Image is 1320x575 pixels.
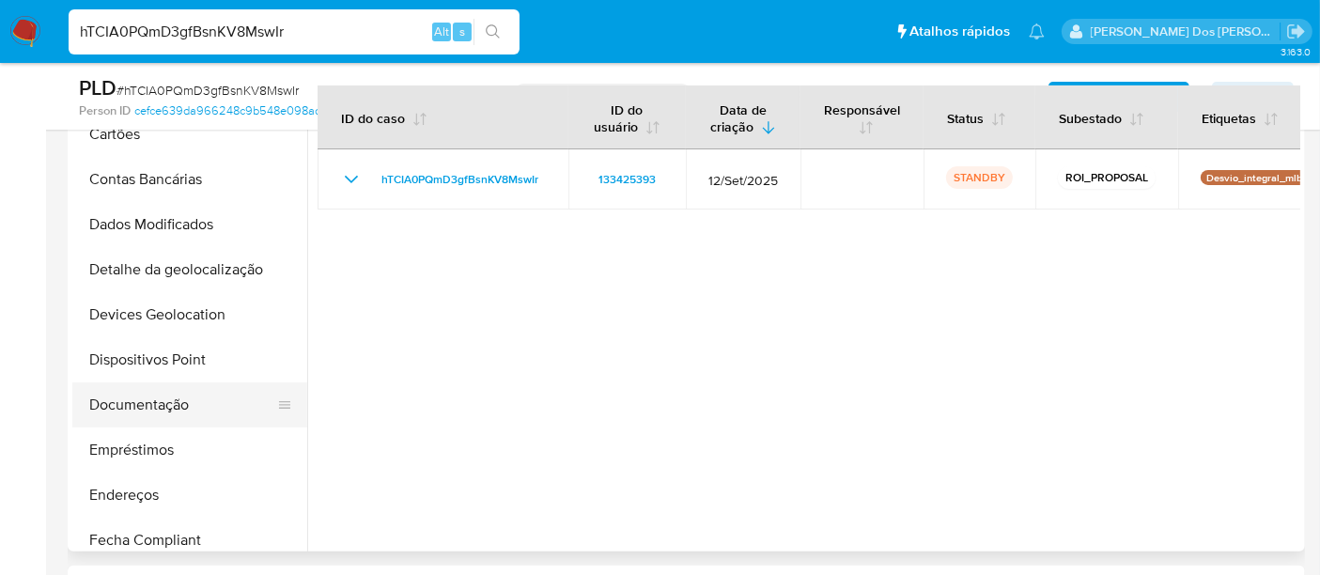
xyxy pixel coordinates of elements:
span: 3.163.0 [1281,44,1311,59]
button: Fecha Compliant [72,518,307,563]
button: Endereços [72,473,307,518]
button: Devices Geolocation [72,292,307,337]
button: Dispositivos Point [72,337,307,382]
button: search-icon [474,19,512,45]
button: Cartões [72,112,307,157]
span: Ações [1225,82,1262,112]
p: STANDBY - ROI PROPOSAL [513,84,692,110]
button: Empréstimos [72,427,307,473]
button: AML Data Collector [1048,82,1189,112]
p: renato.lopes@mercadopago.com.br [1091,23,1281,40]
a: Notificações [1029,23,1045,39]
span: Alt [434,23,449,40]
b: AML Data Collector [1062,82,1176,112]
span: Atalhos rápidos [909,22,1010,41]
button: Ações [1212,82,1294,112]
button: Documentação [72,382,292,427]
a: cefce639da966248c9b548e098add1e9 [134,102,358,119]
a: Sair [1286,22,1306,41]
input: Pesquise usuários ou casos... [69,20,520,44]
button: Detalhe da geolocalização [72,247,307,292]
span: s [459,23,465,40]
button: Contas Bancárias [72,157,307,202]
button: Dados Modificados [72,202,307,247]
b: PLD [79,72,116,102]
b: Person ID [79,102,131,119]
span: # hTCIA0PQmD3gfBsnKV8MswIr [116,81,299,100]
